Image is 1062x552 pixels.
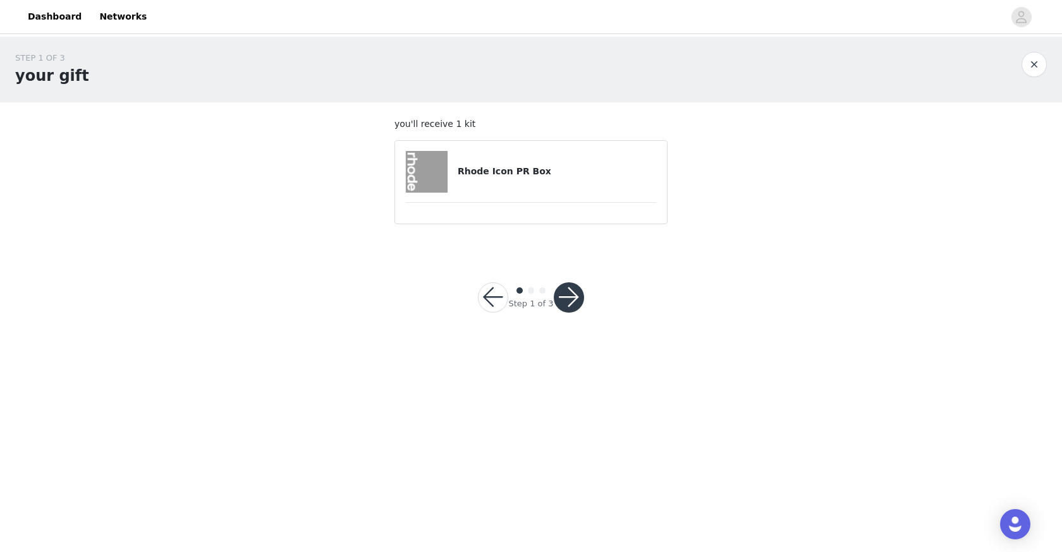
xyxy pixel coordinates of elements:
[458,165,657,178] h4: Rhode Icon PR Box
[508,297,553,310] div: Step 1 of 3
[92,3,154,31] a: Networks
[1000,509,1030,539] div: Open Intercom Messenger
[20,3,89,31] a: Dashboard
[406,151,448,193] img: Rhode Icon PR Box
[394,117,668,131] p: you'll receive 1 kit
[15,52,89,64] div: STEP 1 OF 3
[1015,7,1027,27] div: avatar
[15,64,89,87] h1: your gift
